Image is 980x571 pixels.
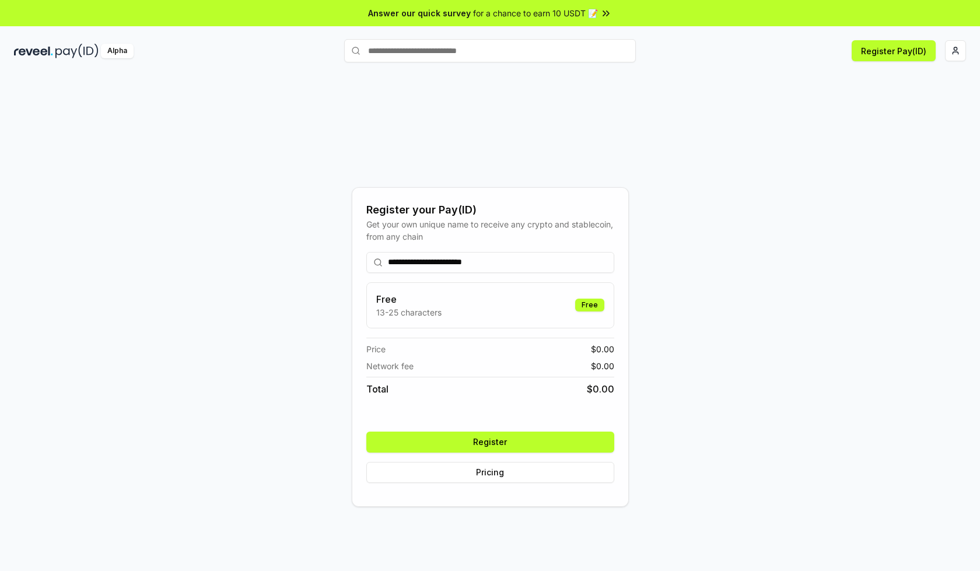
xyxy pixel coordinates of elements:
span: Price [366,343,386,355]
p: 13-25 characters [376,306,442,318]
span: for a chance to earn 10 USDT 📝 [473,7,598,19]
div: Free [575,299,604,311]
span: $ 0.00 [591,360,614,372]
img: pay_id [55,44,99,58]
span: $ 0.00 [587,382,614,396]
button: Pricing [366,462,614,483]
span: Total [366,382,388,396]
span: Answer our quick survey [368,7,471,19]
span: Network fee [366,360,414,372]
button: Register [366,432,614,453]
div: Register your Pay(ID) [366,202,614,218]
button: Register Pay(ID) [852,40,936,61]
div: Get your own unique name to receive any crypto and stablecoin, from any chain [366,218,614,243]
span: $ 0.00 [591,343,614,355]
h3: Free [376,292,442,306]
img: reveel_dark [14,44,53,58]
div: Alpha [101,44,134,58]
